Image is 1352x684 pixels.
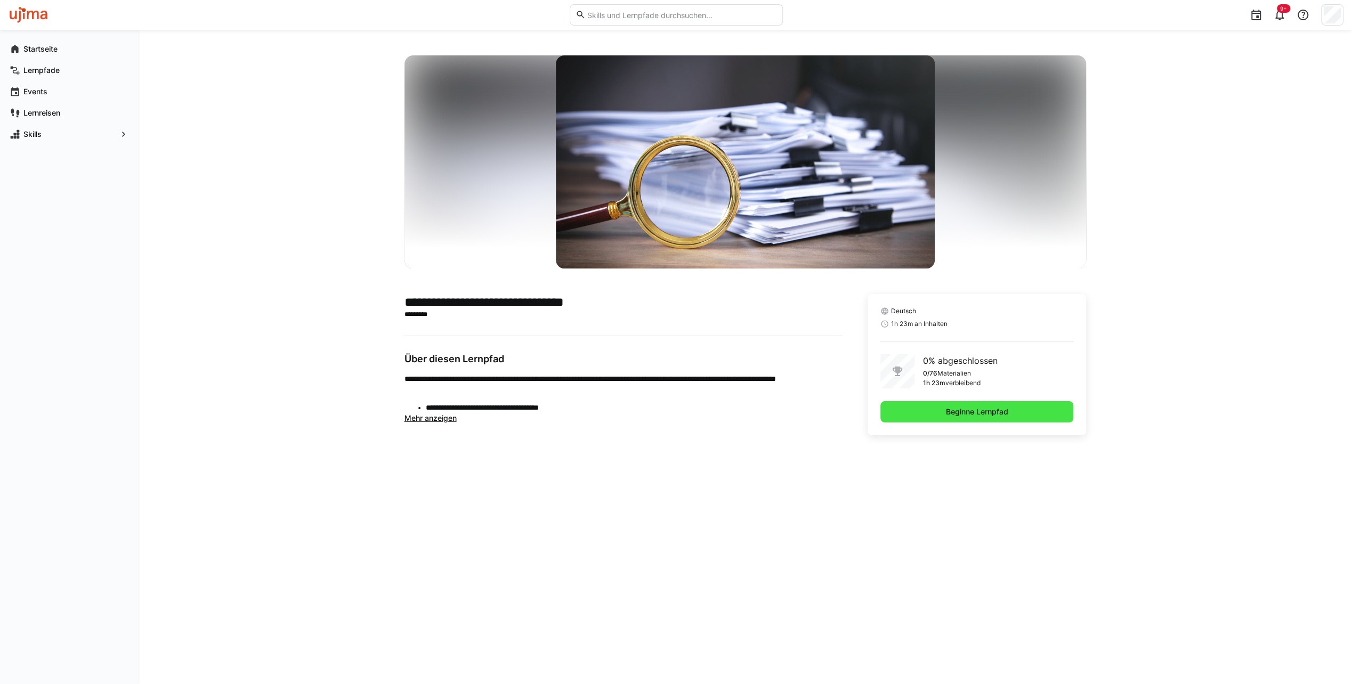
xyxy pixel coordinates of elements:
[945,379,981,387] p: verbleibend
[891,320,948,328] span: 1h 23m an Inhalten
[937,369,971,378] p: Materialien
[586,10,776,20] input: Skills und Lernpfade durchsuchen…
[880,401,1074,422] button: Beginne Lernpfad
[404,413,457,422] span: Mehr anzeigen
[1280,5,1287,12] span: 9+
[923,354,998,367] p: 0% abgeschlossen
[923,369,937,378] p: 0/76
[944,406,1010,417] span: Beginne Lernpfad
[923,379,945,387] p: 1h 23m
[404,353,842,365] h3: Über diesen Lernpfad
[891,307,916,315] span: Deutsch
